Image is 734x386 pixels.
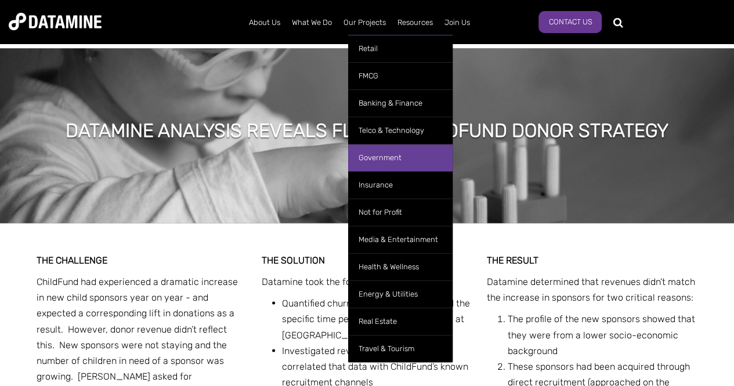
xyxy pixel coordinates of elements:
a: Real Estate [348,308,453,335]
li: The profile of the new sponsors showed that they were from a lower socio-economic background [508,311,698,358]
li: Quantified churn over time and identified the specific time period when the churn rate at [GEOGRA... [282,295,473,342]
a: Health & Wellness [348,253,453,280]
strong: THE SOLUTION [262,254,325,265]
span: THE CHALLENGE [37,254,107,265]
p: Datamine took the following approach: [262,273,473,289]
a: Banking & Finance [348,89,453,117]
a: Resources [392,8,439,38]
a: Energy & Utilities [348,280,453,308]
a: Travel & Tourism [348,335,453,362]
p: Datamine determined that revenues didn’t match the increase in sponsors for two critical reasons: [487,273,698,305]
a: Retail [348,35,453,62]
a: Government [348,144,453,171]
a: Media & Entertainment [348,226,453,253]
a: Contact Us [538,11,602,33]
a: Insurance [348,171,453,199]
a: About Us [243,8,286,38]
h1: DATAMINE ANALYSIS REVEALS FLAW IN CHILDFUND DONOR STRATEGY [66,118,668,143]
a: What We Do [286,8,338,38]
img: Datamine [9,13,102,30]
a: Not for Profit [348,199,453,226]
a: FMCG [348,62,453,89]
a: Our Projects [338,8,392,38]
a: Join Us [439,8,476,38]
a: Telco & Technology [348,117,453,144]
span: THE RESULT [487,254,538,265]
